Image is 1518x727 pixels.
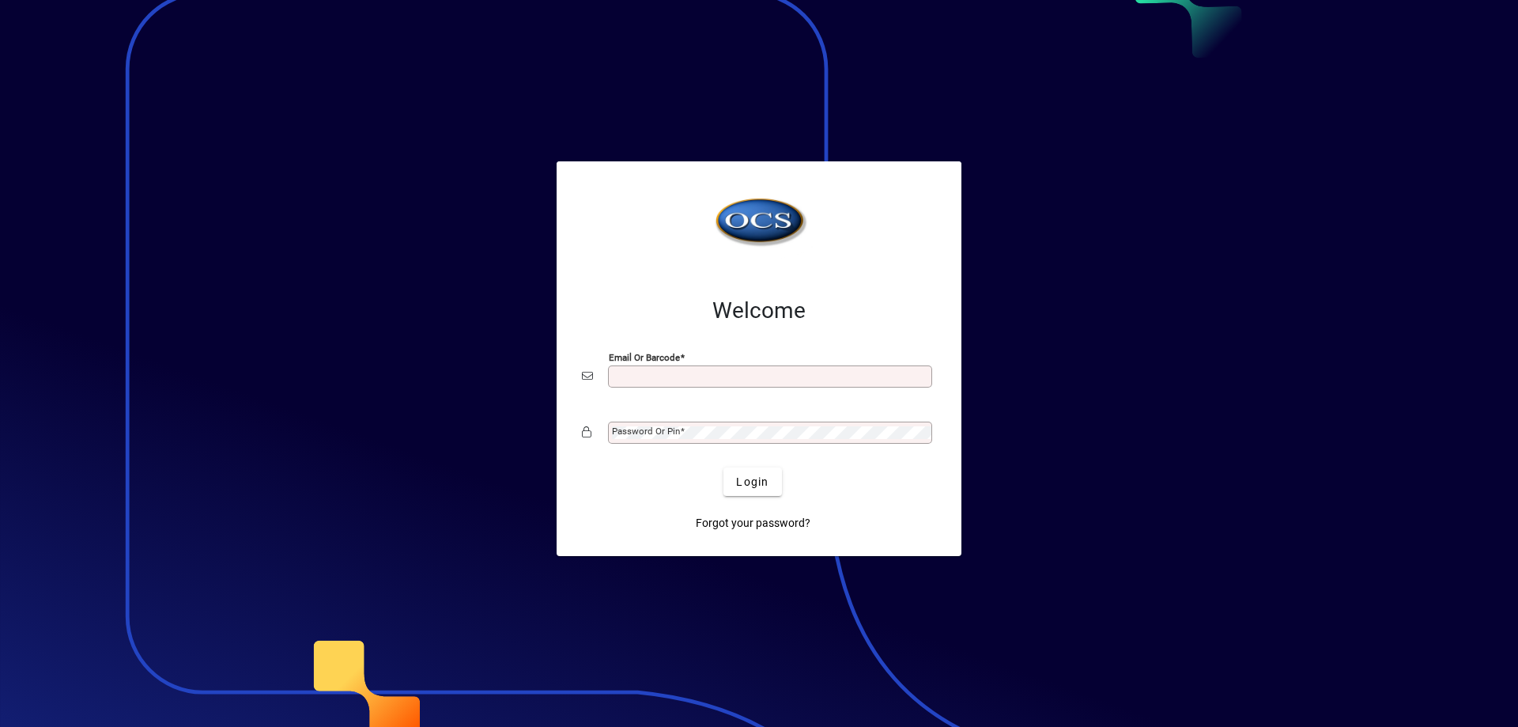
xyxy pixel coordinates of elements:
span: Login [736,474,768,490]
span: Forgot your password? [696,515,810,532]
h2: Welcome [582,297,936,324]
mat-label: Email or Barcode [609,352,680,363]
mat-label: Password or Pin [612,426,680,437]
a: Forgot your password? [689,509,817,537]
button: Login [723,468,781,496]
